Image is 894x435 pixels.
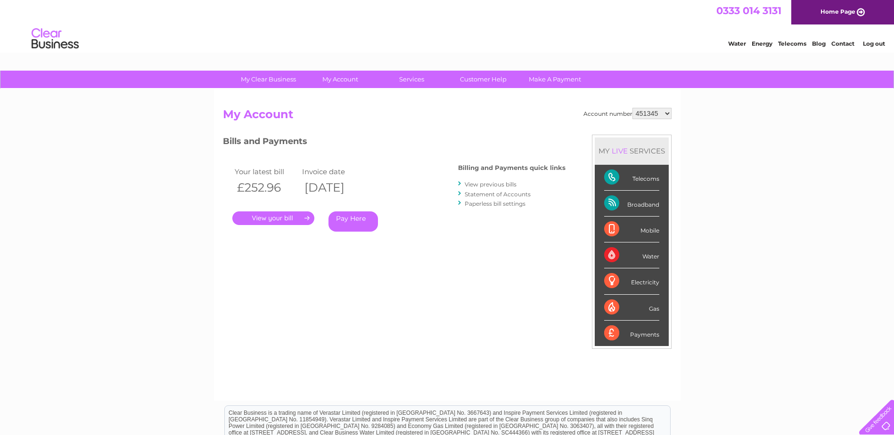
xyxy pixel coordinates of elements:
[465,200,525,207] a: Paperless bill settings
[604,295,659,321] div: Gas
[328,211,378,232] a: Pay Here
[604,321,659,346] div: Payments
[604,191,659,217] div: Broadband
[863,40,885,47] a: Log out
[604,217,659,242] div: Mobile
[716,5,781,16] a: 0333 014 3131
[444,71,522,88] a: Customer Help
[610,146,630,155] div: LIVE
[604,268,659,294] div: Electricity
[373,71,451,88] a: Services
[232,178,300,197] th: £252.96
[583,108,672,119] div: Account number
[230,71,307,88] a: My Clear Business
[225,5,670,46] div: Clear Business is a trading name of Verastar Limited (registered in [GEOGRAPHIC_DATA] No. 3667643...
[604,165,659,191] div: Telecoms
[223,135,566,151] h3: Bills and Payments
[232,211,314,225] a: .
[232,165,300,178] td: Your latest bill
[778,40,806,47] a: Telecoms
[752,40,772,47] a: Energy
[831,40,854,47] a: Contact
[301,71,379,88] a: My Account
[465,181,517,188] a: View previous bills
[604,242,659,268] div: Water
[31,24,79,53] img: logo.png
[300,165,368,178] td: Invoice date
[812,40,826,47] a: Blog
[595,137,669,164] div: MY SERVICES
[728,40,746,47] a: Water
[465,191,531,198] a: Statement of Accounts
[516,71,594,88] a: Make A Payment
[458,164,566,171] h4: Billing and Payments quick links
[300,178,368,197] th: [DATE]
[223,108,672,126] h2: My Account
